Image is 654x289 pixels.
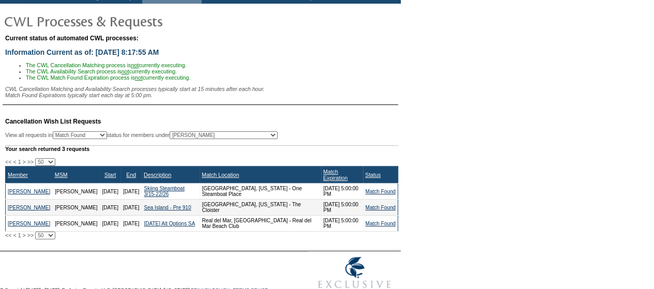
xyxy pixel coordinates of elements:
[321,200,363,216] td: [DATE] 5:00:00 PM
[8,205,50,210] a: [PERSON_NAME]
[5,145,398,152] div: Your search returned 3 requests
[13,232,16,238] span: <
[366,205,396,210] a: Match Found
[23,159,26,165] span: >
[18,159,21,165] span: 1
[365,172,381,178] a: Status
[126,172,136,178] a: End
[13,159,16,165] span: <
[200,200,321,216] td: [GEOGRAPHIC_DATA], [US_STATE] - The Cloister
[27,159,34,165] span: >>
[323,169,347,181] a: Match Expiration
[53,200,100,216] td: [PERSON_NAME]
[200,216,321,232] td: Real del Mar, [GEOGRAPHIC_DATA] - Real del Mar Beach Club
[5,232,11,238] span: <<
[131,62,139,68] u: not
[120,216,141,232] td: [DATE]
[5,131,278,139] div: View all requests in status for members under
[144,186,184,197] a: Skiing Steamboat 3/15-22/26
[8,189,50,194] a: [PERSON_NAME]
[366,221,396,226] a: Match Found
[121,68,129,74] u: not
[321,184,363,200] td: [DATE] 5:00:00 PM
[18,232,21,238] span: 1
[53,216,100,232] td: [PERSON_NAME]
[200,184,321,200] td: [GEOGRAPHIC_DATA], [US_STATE] - One Steamboat Place
[55,172,68,178] a: MSM
[100,216,120,232] td: [DATE]
[144,221,195,226] a: [DATE] Alt Options SA
[366,189,396,194] a: Match Found
[5,35,139,42] span: Current status of automated CWL processes:
[135,74,143,81] u: not
[27,232,34,238] span: >>
[53,184,100,200] td: [PERSON_NAME]
[8,221,50,226] a: [PERSON_NAME]
[100,184,120,200] td: [DATE]
[26,68,177,74] span: The CWL Availability Search process is currently executing.
[5,86,398,98] div: CWL Cancellation Matching and Availability Search processes typically start at 15 minutes after e...
[144,205,191,210] a: Sea Island - Pre 910
[5,48,159,56] span: Information Current as of: [DATE] 8:17:55 AM
[26,62,187,68] span: The CWL Cancellation Matching process is currently executing.
[104,172,116,178] a: Start
[100,200,120,216] td: [DATE]
[321,216,363,232] td: [DATE] 5:00:00 PM
[8,172,28,178] a: Member
[120,184,141,200] td: [DATE]
[5,159,11,165] span: <<
[5,118,101,125] span: Cancellation Wish List Requests
[202,172,239,178] a: Match Location
[23,232,26,238] span: >
[144,172,171,178] a: Description
[26,74,190,81] span: The CWL Match Found Expiration process is currently executing.
[120,200,141,216] td: [DATE]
